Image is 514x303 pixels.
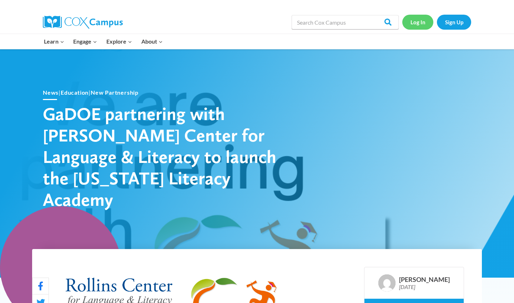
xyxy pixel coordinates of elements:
a: New Partnership [91,89,138,96]
button: Child menu of Engage [69,34,102,49]
a: Log In [402,15,433,29]
input: Search Cox Campus [292,15,399,29]
button: Child menu of Explore [102,34,137,49]
a: Sign Up [437,15,471,29]
span: | | [43,89,138,96]
nav: Primary Navigation [39,34,167,49]
h1: GaDOE partnering with [PERSON_NAME] Center for Language & Literacy to launch the [US_STATE] Liter... [43,103,293,210]
button: Child menu of Learn [39,34,69,49]
nav: Secondary Navigation [402,15,471,29]
button: Child menu of About [137,34,167,49]
div: [PERSON_NAME] [399,276,450,284]
a: News [43,89,59,96]
a: Education [61,89,89,96]
img: Cox Campus [43,16,123,29]
div: [DATE] [399,283,450,290]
